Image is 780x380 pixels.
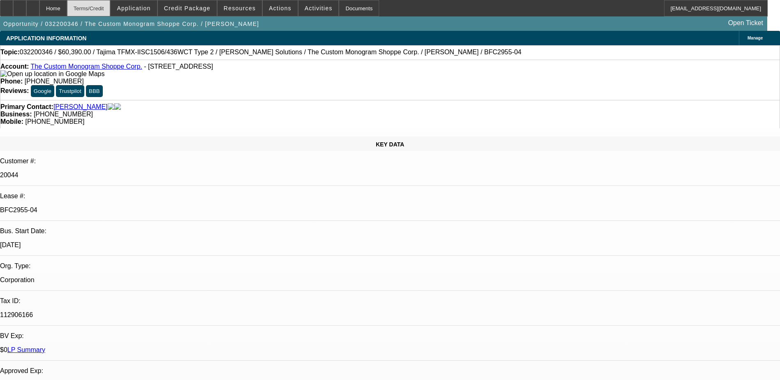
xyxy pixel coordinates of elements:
img: Open up location in Google Maps [0,70,104,78]
strong: Primary Contact: [0,103,53,111]
span: Application [117,5,150,12]
span: Resources [224,5,256,12]
span: APPLICATION INFORMATION [6,35,86,42]
span: KEY DATA [376,141,404,148]
strong: Topic: [0,49,20,56]
img: facebook-icon.png [108,103,114,111]
span: - [STREET_ADDRESS] [144,63,213,70]
a: Open Ticket [725,16,766,30]
span: Credit Package [164,5,211,12]
span: 032200346 / $60,390.00 / Tajima TFMX-IISC1506/436WCT Type 2 / [PERSON_NAME] Solutions / The Custo... [20,49,521,56]
span: [PHONE_NUMBER] [25,118,84,125]
span: Manage [748,36,763,40]
a: LP Summary [7,346,45,353]
a: View Google Maps [0,70,104,77]
strong: Business: [0,111,32,118]
a: [PERSON_NAME] [53,103,108,111]
button: Activities [299,0,339,16]
span: [PHONE_NUMBER] [25,78,84,85]
button: Google [31,85,54,97]
span: Actions [269,5,292,12]
strong: Account: [0,63,29,70]
button: Application [111,0,157,16]
span: Opportunity / 032200346 / The Custom Monogram Shoppe Corp. / [PERSON_NAME] [3,21,259,27]
strong: Reviews: [0,87,29,94]
button: Resources [218,0,262,16]
button: Credit Package [158,0,217,16]
strong: Phone: [0,78,23,85]
a: The Custom Monogram Shoppe Corp. [30,63,142,70]
span: Activities [305,5,333,12]
button: Trustpilot [56,85,84,97]
button: Actions [263,0,298,16]
span: [PHONE_NUMBER] [34,111,93,118]
strong: Mobile: [0,118,23,125]
img: linkedin-icon.png [114,103,121,111]
button: BBB [86,85,103,97]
